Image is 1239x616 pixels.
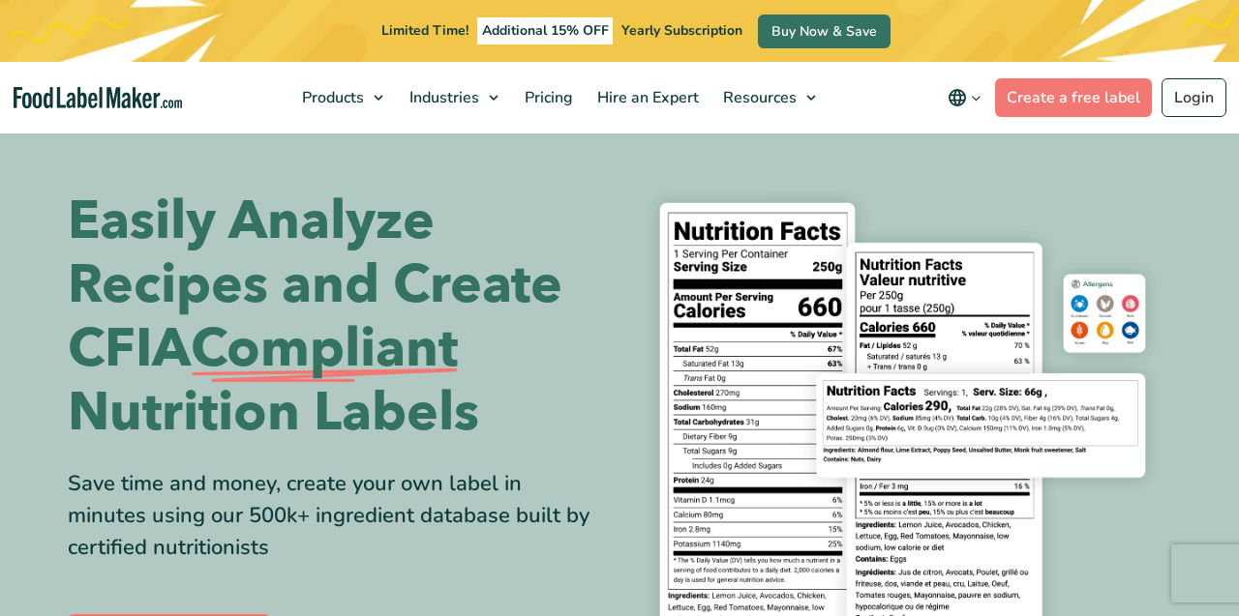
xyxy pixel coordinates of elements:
[404,87,481,108] span: Industries
[381,21,468,40] span: Limited Time!
[1162,78,1226,117] a: Login
[513,62,581,133] a: Pricing
[591,87,701,108] span: Hire an Expert
[398,62,508,133] a: Industries
[477,17,614,44] span: Additional 15% OFF
[758,15,891,48] a: Buy Now & Save
[519,87,575,108] span: Pricing
[717,87,799,108] span: Resources
[621,21,742,40] span: Yearly Subscription
[68,468,605,564] div: Save time and money, create your own label in minutes using our 500k+ ingredient database built b...
[995,78,1152,117] a: Create a free label
[711,62,826,133] a: Resources
[68,190,605,445] h1: Easily Analyze Recipes and Create CFIA Nutrition Labels
[586,62,707,133] a: Hire an Expert
[191,317,458,381] span: Compliant
[290,62,393,133] a: Products
[296,87,366,108] span: Products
